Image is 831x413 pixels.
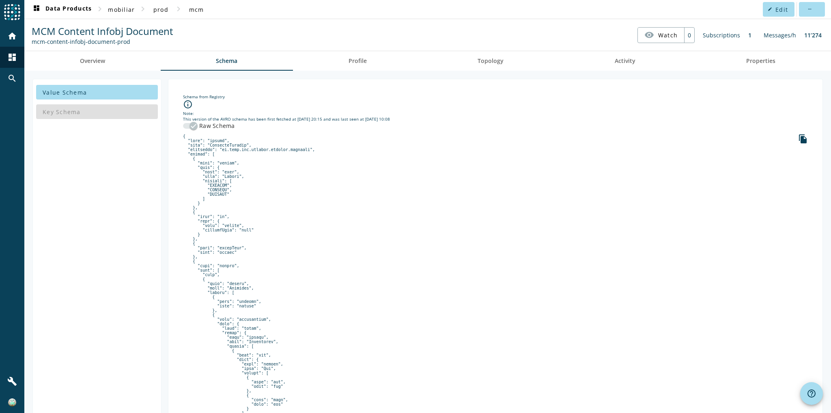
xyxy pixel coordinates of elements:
[7,376,17,386] mat-icon: build
[760,27,800,43] div: Messages/h
[4,4,20,20] img: spoud-logo.svg
[478,58,504,64] span: Topology
[644,30,654,40] mat-icon: visibility
[768,7,772,11] mat-icon: edit
[775,6,788,13] span: Edit
[349,58,367,64] span: Profile
[105,2,138,17] button: mobiliar
[138,4,148,14] mat-icon: chevron_right
[800,27,826,43] div: 11’274
[7,52,17,62] mat-icon: dashboard
[216,58,237,64] span: Schema
[80,58,105,64] span: Overview
[746,58,775,64] span: Properties
[153,6,168,13] span: prod
[183,110,808,116] div: Note:
[174,4,183,14] mat-icon: chevron_right
[7,74,17,83] mat-icon: search
[8,398,16,407] img: c5efd522b9e2345ba31424202ff1fd10
[189,6,204,13] span: mcm
[32,24,173,38] span: MCM Content Infobj Document
[699,27,744,43] div: Subscriptions
[108,6,135,13] span: mobiliar
[807,389,816,398] mat-icon: help_outline
[615,58,635,64] span: Activity
[744,27,756,43] div: 1
[183,2,209,17] button: mcm
[28,2,95,17] button: Data Products
[32,4,41,14] mat-icon: dashboard
[183,94,808,99] div: Schema from Registry
[32,38,173,45] div: Kafka Topic: mcm-content-infobj-document-prod
[638,28,684,42] button: Watch
[183,116,808,122] div: This version of the AVRO schema has been first fetched at [DATE] 20:15 and was last seen at [DATE...
[183,99,193,109] i: info_outline
[148,2,174,17] button: prod
[95,4,105,14] mat-icon: chevron_right
[684,28,694,43] div: 0
[43,89,87,96] span: Value Schema
[807,7,812,11] mat-icon: more_horiz
[658,28,678,42] span: Watch
[32,4,92,14] span: Data Products
[198,122,235,130] label: Raw Schema
[36,85,158,99] button: Value Schema
[763,2,794,17] button: Edit
[7,31,17,41] mat-icon: home
[798,134,808,144] i: file_copy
